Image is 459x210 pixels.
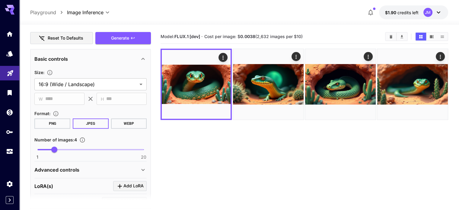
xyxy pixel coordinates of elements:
[123,182,144,190] span: Add LoRA
[77,137,88,143] button: Specify how many images to generate in a single request. Each image generation will be charged se...
[436,52,445,61] div: Actions
[6,30,13,38] div: Home
[141,154,146,160] span: 20
[397,33,407,40] button: Download All
[6,128,13,136] div: API Keys
[305,49,376,120] img: 2Q==
[233,49,304,120] img: Z
[111,34,129,42] span: Generate
[426,33,437,40] button: Show images in video view
[44,69,55,76] button: Adjust the dimensions of the generated image by specifying its width and height in pixels, or sel...
[162,50,231,119] img: Z
[240,34,255,39] b: 0.0038
[50,111,61,117] button: Choose the file format for the output image.
[386,33,396,40] button: Clear Images
[385,32,408,41] div: Clear ImagesDownload All
[101,95,104,102] span: H
[385,9,419,16] div: $1.90481
[385,10,397,15] span: $1.90
[201,33,203,40] p: ·
[437,33,448,40] button: Show images in list view
[6,89,13,96] div: Library
[6,50,13,57] div: Models
[6,148,13,155] div: Usage
[292,52,301,61] div: Actions
[67,9,104,16] span: Image Inference
[377,49,448,120] img: 2Q==
[34,183,53,190] p: LoRA(s)
[34,55,68,63] p: Basic controls
[34,166,79,173] p: Advanced controls
[30,32,93,44] button: Reset to defaults
[34,70,44,75] span: Size :
[113,181,147,191] button: Click to add LoRA
[34,118,70,129] button: PNG
[34,137,77,142] span: Number of images : 4
[415,32,448,41] div: Show images in grid viewShow images in video viewShow images in list view
[423,8,432,17] div: JM
[30,9,56,16] a: Playground
[30,9,67,16] nav: breadcrumb
[34,111,50,116] span: Format :
[161,34,200,39] span: Model:
[6,180,13,188] div: Settings
[204,34,303,39] span: Cost per image: $ (2,632 images per $10)
[73,118,109,129] button: JPEG
[379,5,448,19] button: $1.90481JM
[174,34,200,39] b: FLUX.1 [dev]
[37,154,38,160] span: 1
[34,52,147,66] div: Basic controls
[111,118,147,129] button: WEBP
[39,81,137,88] span: 16:9 (Wide / Landscape)
[39,95,43,102] span: W
[218,53,228,62] div: Actions
[397,10,419,15] span: credits left
[416,33,426,40] button: Show images in grid view
[364,52,373,61] div: Actions
[34,163,147,177] div: Advanced controls
[6,196,14,204] button: Expand sidebar
[95,32,151,44] button: Generate
[6,108,13,116] div: Wallet
[7,68,14,75] div: Playground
